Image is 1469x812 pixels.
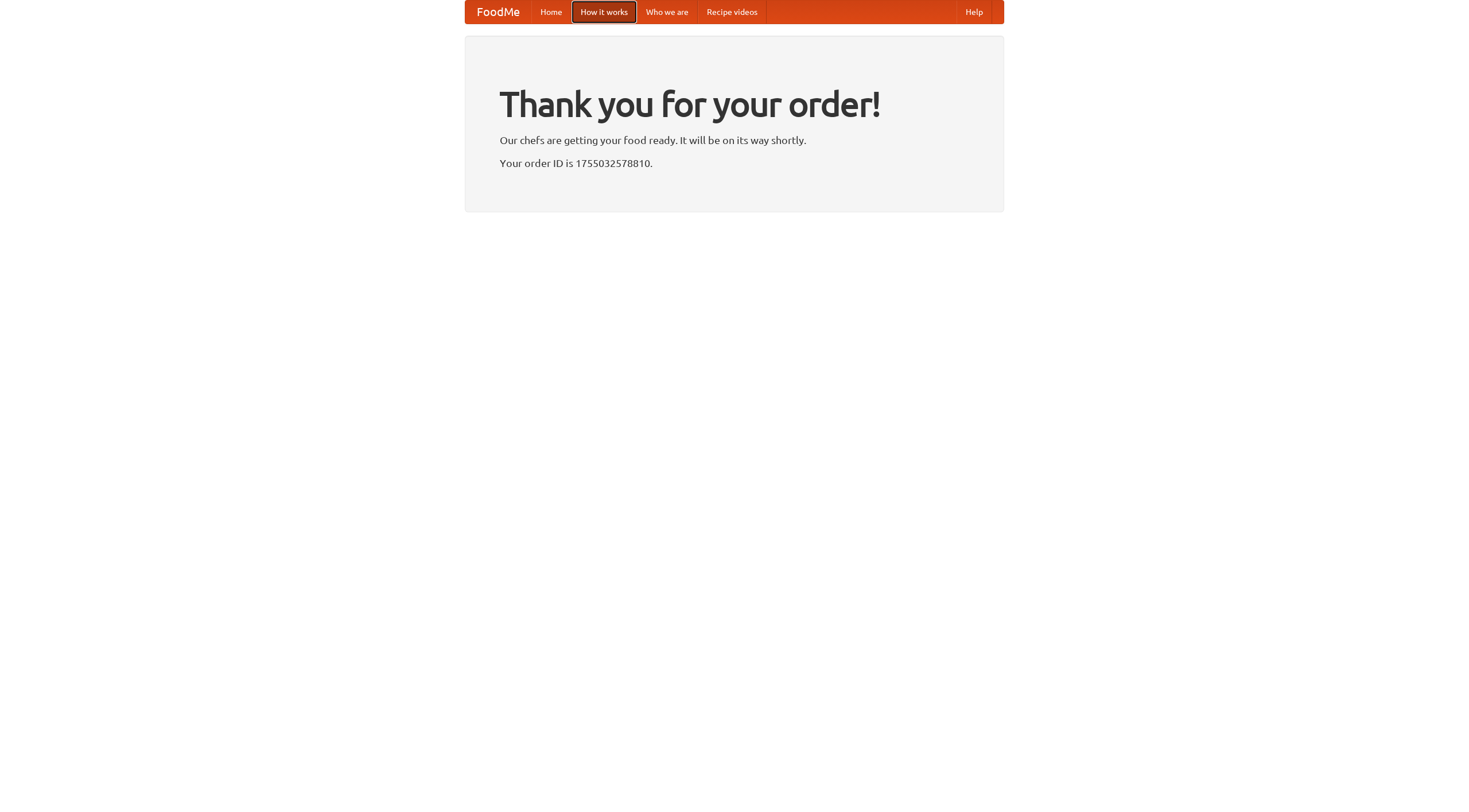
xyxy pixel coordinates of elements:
[957,1,992,24] a: Help
[572,1,637,24] a: How it works
[531,1,572,24] a: Home
[500,154,969,172] p: Your order ID is 1755032578810.
[465,1,531,24] a: FoodMe
[500,76,969,131] h1: Thank you for your order!
[698,1,767,24] a: Recipe videos
[637,1,698,24] a: Who we are
[500,131,969,149] p: Our chefs are getting your food ready. It will be on its way shortly.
